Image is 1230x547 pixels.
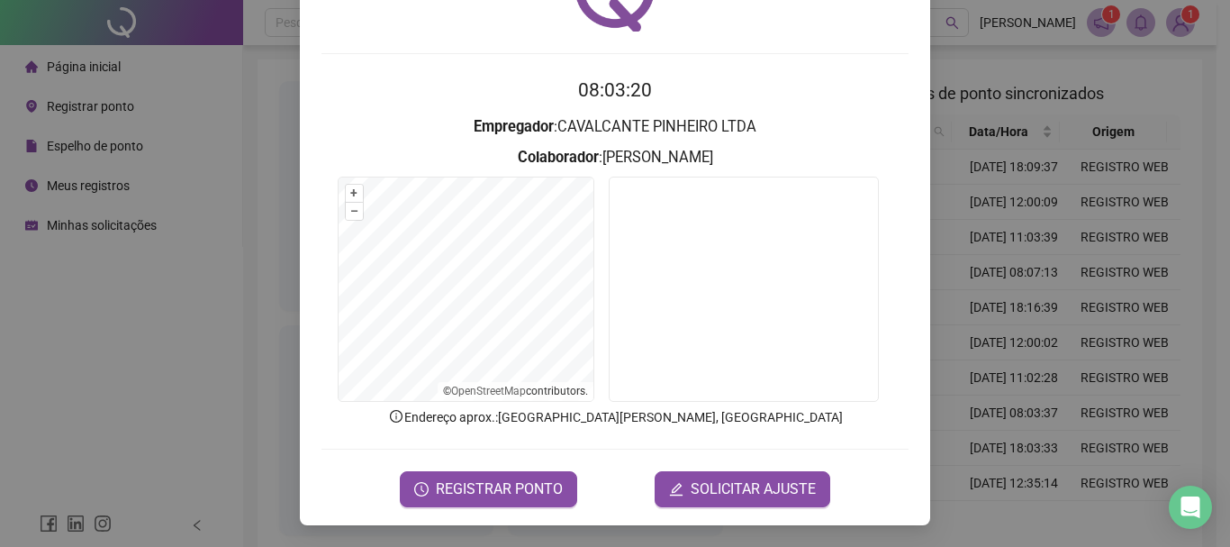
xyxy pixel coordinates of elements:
div: Open Intercom Messenger [1169,486,1212,529]
button: – [346,203,363,220]
li: © contributors. [443,385,588,397]
strong: Colaborador [518,149,599,166]
span: SOLICITAR AJUSTE [691,479,816,500]
span: info-circle [388,408,404,424]
span: clock-circle [414,482,429,497]
button: + [346,185,363,202]
time: 08:03:20 [578,79,652,101]
span: REGISTRAR PONTO [436,479,563,500]
p: Endereço aprox. : [GEOGRAPHIC_DATA][PERSON_NAME], [GEOGRAPHIC_DATA] [321,407,909,427]
h3: : [PERSON_NAME] [321,146,909,169]
button: REGISTRAR PONTO [400,471,577,507]
a: OpenStreetMap [451,385,526,397]
button: editSOLICITAR AJUSTE [655,471,830,507]
strong: Empregador [474,118,554,135]
h3: : CAVALCANTE PINHEIRO LTDA [321,115,909,139]
span: edit [669,482,683,497]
